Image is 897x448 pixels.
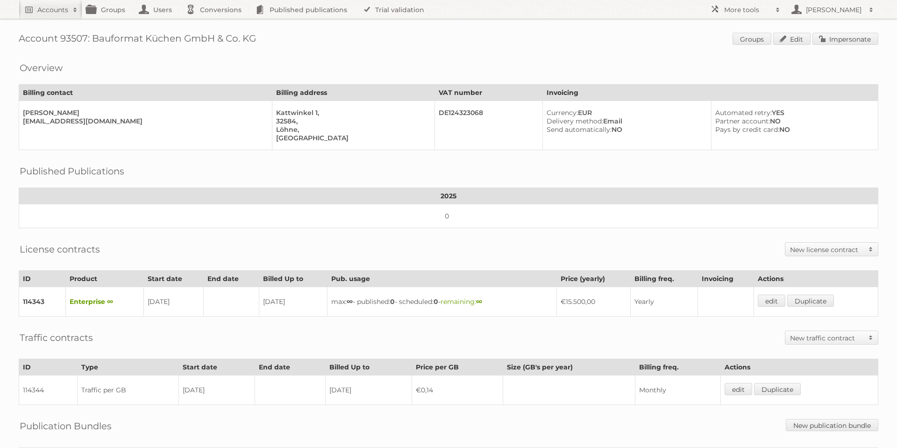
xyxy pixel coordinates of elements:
div: EUR [547,108,704,117]
div: [GEOGRAPHIC_DATA] [276,134,427,142]
h2: License contracts [20,242,100,256]
td: [DATE] [179,376,255,405]
th: Billed Up to [259,271,327,287]
div: NO [547,125,704,134]
th: Actions [720,359,878,376]
span: Currency: [547,108,578,117]
span: remaining: [441,297,482,306]
div: 32584, [276,117,427,125]
div: Email [547,117,704,125]
th: Invoicing [698,271,754,287]
span: Automated retry: [715,108,772,117]
div: Löhne, [276,125,427,134]
h2: More tools [724,5,771,14]
td: 114343 [19,287,66,317]
div: [PERSON_NAME] [23,108,264,117]
td: DE124323068 [434,101,543,150]
td: €15.500,00 [557,287,631,317]
td: max: - published: - scheduled: - [327,287,557,317]
td: €0,14 [412,376,503,405]
strong: 0 [434,297,438,306]
td: Monthly [635,376,721,405]
div: NO [715,125,870,134]
a: New traffic contract [785,331,878,344]
h2: [PERSON_NAME] [804,5,864,14]
a: edit [725,383,752,395]
h2: Published Publications [20,164,124,178]
a: Edit [773,33,811,45]
th: Billed Up to [325,359,412,376]
span: Send automatically: [547,125,612,134]
th: Invoicing [543,85,878,101]
a: New publication bundle [786,419,878,431]
h2: Traffic contracts [20,331,93,345]
td: 114344 [19,376,78,405]
th: ID [19,271,66,287]
th: Pub. usage [327,271,557,287]
strong: ∞ [347,297,353,306]
th: Start date [143,271,204,287]
td: [DATE] [259,287,327,317]
th: End date [255,359,326,376]
td: Enterprise ∞ [66,287,144,317]
strong: 0 [390,297,395,306]
div: [EMAIL_ADDRESS][DOMAIN_NAME] [23,117,264,125]
td: 0 [19,204,878,228]
th: Billing address [272,85,434,101]
th: Price per GB [412,359,503,376]
a: edit [758,295,785,307]
a: Impersonate [812,33,878,45]
th: VAT number [434,85,543,101]
span: Toggle [864,331,878,344]
a: Duplicate [754,383,801,395]
th: Size (GB's per year) [503,359,635,376]
a: New license contract [785,243,878,256]
div: YES [715,108,870,117]
span: Toggle [864,243,878,256]
h2: New license contract [790,245,864,254]
h2: Accounts [37,5,68,14]
div: Kattwinkel 1, [276,108,427,117]
td: [DATE] [143,287,204,317]
th: Actions [754,271,878,287]
th: 2025 [19,188,878,204]
th: Start date [179,359,255,376]
th: Type [78,359,179,376]
th: End date [204,271,259,287]
h1: Account 93507: Bauformat Küchen GmbH & Co. KG [19,33,878,47]
th: Product [66,271,144,287]
td: Yearly [631,287,698,317]
th: Billing freq. [631,271,698,287]
strong: ∞ [476,297,482,306]
div: NO [715,117,870,125]
h2: Overview [20,61,63,75]
span: Delivery method: [547,117,603,125]
th: Billing freq. [635,359,721,376]
th: Price (yearly) [557,271,631,287]
th: ID [19,359,78,376]
th: Billing contact [19,85,272,101]
a: Groups [733,33,771,45]
a: Duplicate [787,295,834,307]
span: Partner account: [715,117,770,125]
h2: Publication Bundles [20,419,112,433]
td: [DATE] [325,376,412,405]
h2: New traffic contract [790,333,864,343]
td: Traffic per GB [78,376,179,405]
span: Pays by credit card: [715,125,779,134]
